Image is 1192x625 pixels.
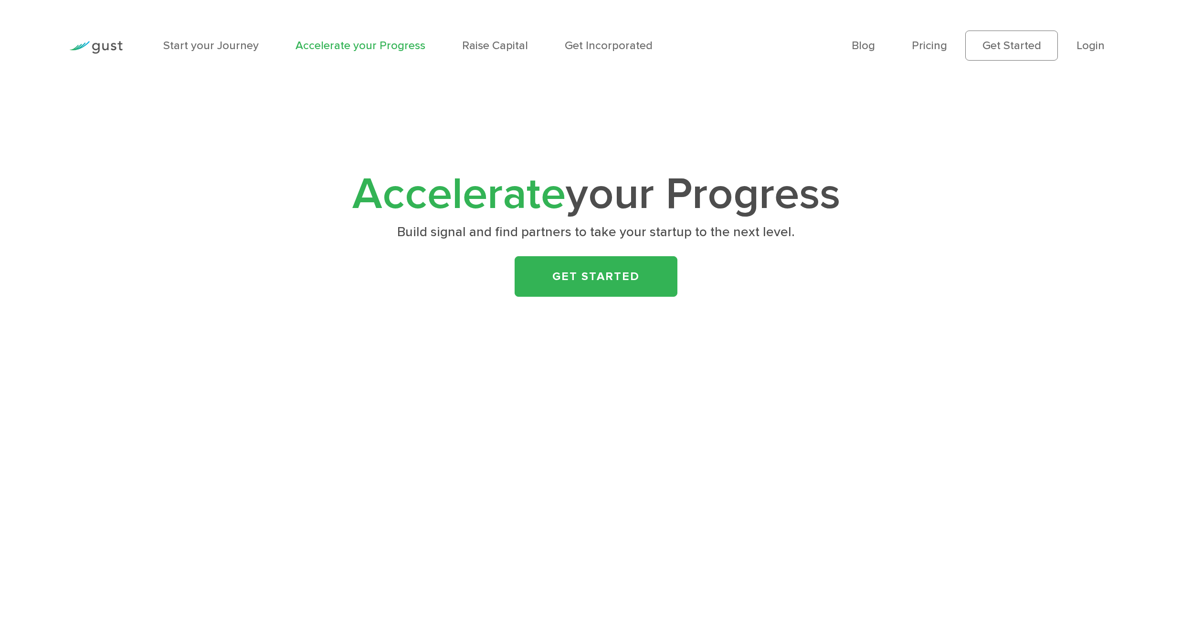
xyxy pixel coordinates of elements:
[352,168,566,220] span: Accelerate
[565,39,653,52] a: Get Incorporated
[462,39,528,52] a: Raise Capital
[350,223,842,241] p: Build signal and find partners to take your startup to the next level.
[912,39,947,52] a: Pricing
[965,31,1058,61] a: Get Started
[1076,39,1105,52] a: Login
[515,256,677,297] a: Get Started
[295,39,425,52] a: Accelerate your Progress
[346,174,846,215] h1: your Progress
[69,41,123,54] img: Gust Logo
[163,39,259,52] a: Start your Journey
[852,39,875,52] a: Blog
